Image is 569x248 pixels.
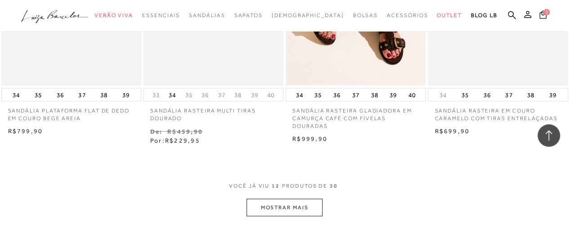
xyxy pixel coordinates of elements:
button: 39 [387,88,399,101]
a: SANDÁLIA RASTEIRA EM COURO CARAMELO COM TIRAS ENTRELAÇADAS [428,101,568,122]
button: 35 [183,90,195,99]
a: SANDÁLIA PLATAFORMA FLAT DE DEDO EM COURO BEGE AREIA [1,101,141,122]
button: 34 [437,90,449,99]
a: SANDÁLIA RASTEIRA GLADIADORA EM CAMURÇA CAFÉ COM FIVELAS DOURADAS [286,101,426,129]
a: BLOG LB [471,7,497,24]
button: 33 [150,90,162,99]
span: Outlet [437,12,462,18]
a: categoryNavScreenReaderText [234,7,262,24]
button: 35 [459,88,471,101]
a: noSubCategoriesText [272,7,344,24]
button: 39 [547,88,559,101]
span: 12 [272,182,280,198]
a: SANDÁLIA RASTEIRA MULTI TIRAS DOURADO [143,101,283,122]
span: [DEMOGRAPHIC_DATA] [272,12,344,18]
span: BLOG LB [471,12,497,18]
button: 40 [406,88,418,101]
button: 38 [524,88,537,101]
span: PRODUTOS DE [282,182,327,189]
span: 0 [543,9,550,15]
button: 38 [98,88,110,101]
span: Essenciais [142,12,180,18]
button: 34 [293,88,305,101]
span: R$799,90 [8,127,43,134]
span: Bolsas [353,12,378,18]
button: MOSTRAR MAIS [246,198,322,216]
button: 35 [32,88,45,101]
span: R$699,90 [435,127,470,134]
button: 35 [312,88,324,101]
button: 34 [10,88,22,101]
small: R$459,90 [167,127,203,135]
button: 36 [199,90,211,99]
span: 30 [330,182,338,198]
button: 0 [537,10,549,22]
a: categoryNavScreenReaderText [387,7,428,24]
button: 36 [481,88,493,101]
button: 37 [502,88,515,101]
span: Acessórios [387,12,428,18]
button: 34 [166,88,179,101]
small: De: [150,127,163,135]
span: Sapatos [234,12,262,18]
span: Sandálias [189,12,225,18]
button: 39 [120,88,132,101]
span: Por: [150,136,200,144]
span: R$229,95 [165,136,200,144]
a: categoryNavScreenReaderText [353,7,378,24]
button: 37 [215,90,228,99]
span: R$999,90 [292,135,327,142]
button: 37 [76,88,88,101]
button: 39 [248,90,261,99]
button: 36 [54,88,67,101]
span: Verão Viva [94,12,133,18]
a: categoryNavScreenReaderText [189,7,225,24]
button: 38 [232,90,244,99]
button: 36 [331,88,343,101]
span: VOCê JÁ VIU [229,182,269,189]
a: categoryNavScreenReaderText [94,7,133,24]
button: 40 [264,90,277,99]
button: 38 [368,88,381,101]
button: 37 [349,88,362,101]
a: categoryNavScreenReaderText [142,7,180,24]
a: categoryNavScreenReaderText [437,7,462,24]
